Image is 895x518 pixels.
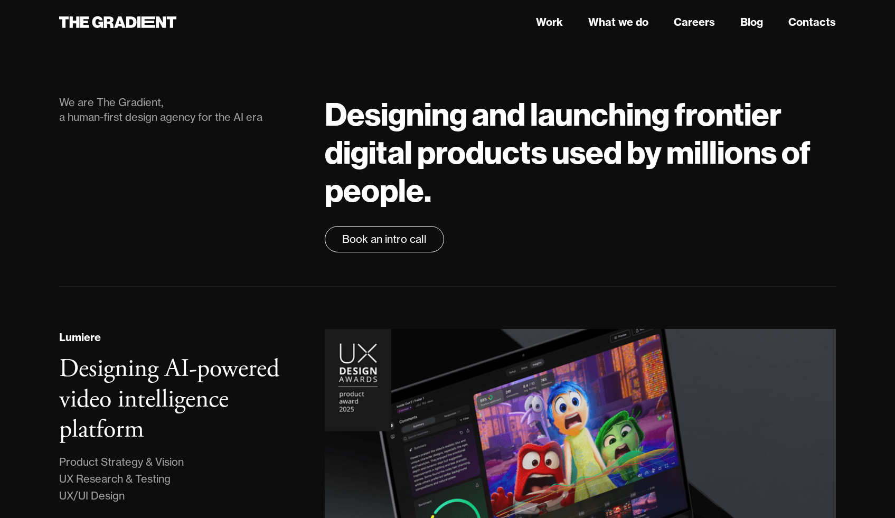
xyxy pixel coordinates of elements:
[59,329,101,345] div: Lumiere
[325,95,836,209] h1: Designing and launching frontier digital products used by millions of people.
[59,353,279,446] h3: Designing AI-powered video intelligence platform
[59,454,184,504] div: Product Strategy & Vision UX Research & Testing UX/UI Design
[59,95,304,125] div: We are The Gradient, a human-first design agency for the AI era
[674,14,715,30] a: Careers
[325,226,444,252] a: Book an intro call
[740,14,763,30] a: Blog
[588,14,648,30] a: What we do
[536,14,563,30] a: Work
[788,14,836,30] a: Contacts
